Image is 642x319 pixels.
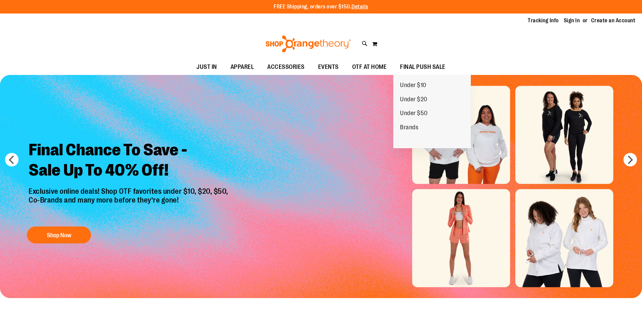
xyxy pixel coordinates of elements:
a: Brands [393,121,425,135]
a: ACCESSORIES [261,59,311,75]
p: FREE Shipping, orders over $150. [274,3,368,11]
a: Under $10 [393,78,433,92]
span: EVENTS [318,59,339,75]
button: prev [5,153,19,166]
img: Shop Orangetheory [265,35,352,52]
span: FINAL PUSH SALE [400,59,446,75]
span: ACCESSORIES [267,59,305,75]
h2: Final Chance To Save - Sale Up To 40% Off! [24,135,235,187]
a: Create an Account [591,17,636,24]
a: FINAL PUSH SALE [393,59,452,75]
a: Under $20 [393,92,434,107]
a: EVENTS [311,59,345,75]
span: Under $20 [400,96,427,104]
button: next [623,153,637,166]
span: JUST IN [196,59,217,75]
a: Final Chance To Save -Sale Up To 40% Off! Exclusive online deals! Shop OTF favorites under $10, $... [24,135,235,247]
a: Under $50 [393,106,434,121]
span: OTF AT HOME [352,59,387,75]
span: Under $10 [400,82,426,90]
span: APPAREL [231,59,254,75]
a: Sign In [564,17,580,24]
ul: FINAL PUSH SALE [393,75,471,148]
p: Exclusive online deals! Shop OTF favorites under $10, $20, $50, Co-Brands and many more before th... [24,187,235,220]
a: Details [351,4,368,10]
span: Under $50 [400,110,428,118]
a: APPAREL [224,59,261,75]
a: Tracking Info [528,17,559,24]
button: Shop Now [27,227,91,243]
a: OTF AT HOME [345,59,394,75]
a: JUST IN [190,59,224,75]
span: Brands [400,124,418,132]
